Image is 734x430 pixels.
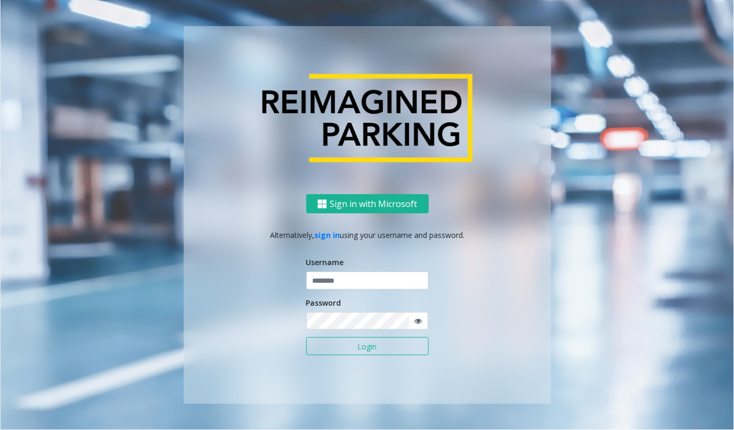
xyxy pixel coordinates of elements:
[306,297,341,308] label: Password
[306,257,344,268] label: Username
[306,194,429,214] button: Sign in with Microsoft
[314,230,340,240] a: sign in
[194,229,541,241] p: Alternatively, using your username and password.
[306,337,429,355] button: Login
